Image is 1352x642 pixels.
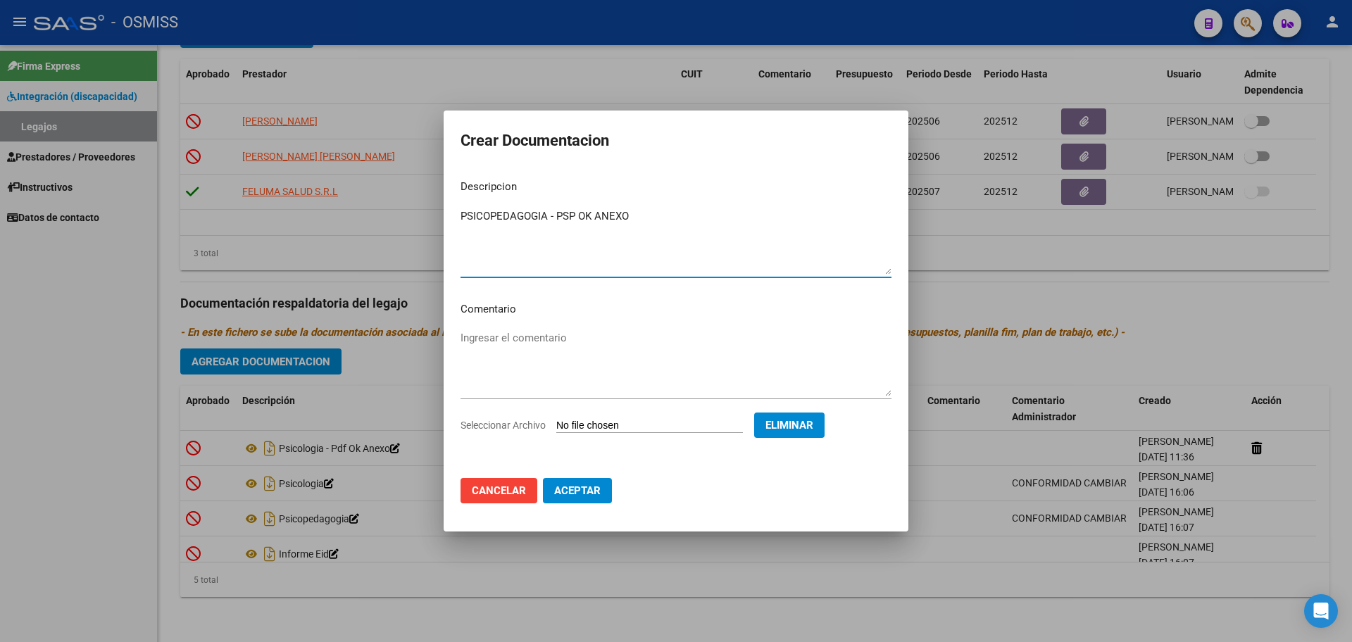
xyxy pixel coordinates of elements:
[765,419,813,432] span: Eliminar
[754,413,825,438] button: Eliminar
[554,484,601,497] span: Aceptar
[461,301,891,317] p: Comentario
[543,478,612,503] button: Aceptar
[461,420,546,431] span: Seleccionar Archivo
[472,484,526,497] span: Cancelar
[461,478,537,503] button: Cancelar
[461,179,891,195] p: Descripcion
[1304,594,1338,628] div: Open Intercom Messenger
[461,127,891,154] h2: Crear Documentacion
